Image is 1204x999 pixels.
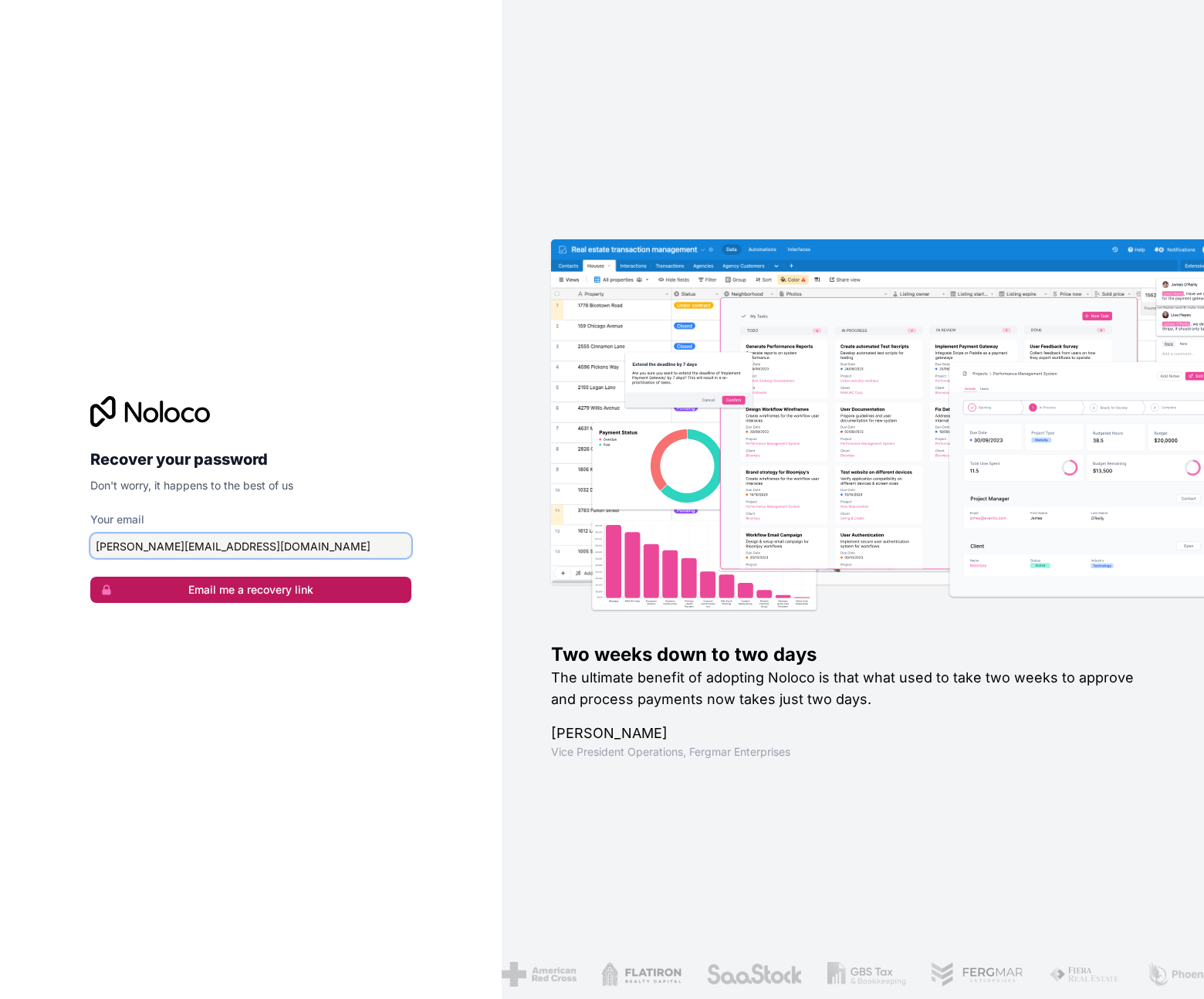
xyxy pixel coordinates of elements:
h1: Two weeks down to two days [551,642,1155,667]
img: /assets/american-red-cross-BAupjrZR.png [501,962,576,987]
input: email [90,533,411,558]
h2: Recover your password [90,445,411,473]
h1: [PERSON_NAME] [551,723,1155,744]
img: /assets/gbstax-C-GtDUiK.png [827,962,906,987]
label: Your email [90,512,144,527]
img: /assets/saastock-C6Zbiodz.png [705,962,803,987]
p: Don't worry, it happens to the best of us [90,478,411,493]
img: /assets/fiera-fwj2N5v4.png [1049,962,1121,987]
h2: The ultimate benefit of adopting Noloco is that what used to take two weeks to approve and proces... [551,667,1155,710]
img: /assets/flatiron-C8eUkumj.png [601,962,681,987]
h1: Vice President Operations , Fergmar Enterprises [551,744,1155,760]
img: /assets/fergmar-CudnrXN5.png [930,962,1024,987]
button: Email me a recovery link [90,577,411,603]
